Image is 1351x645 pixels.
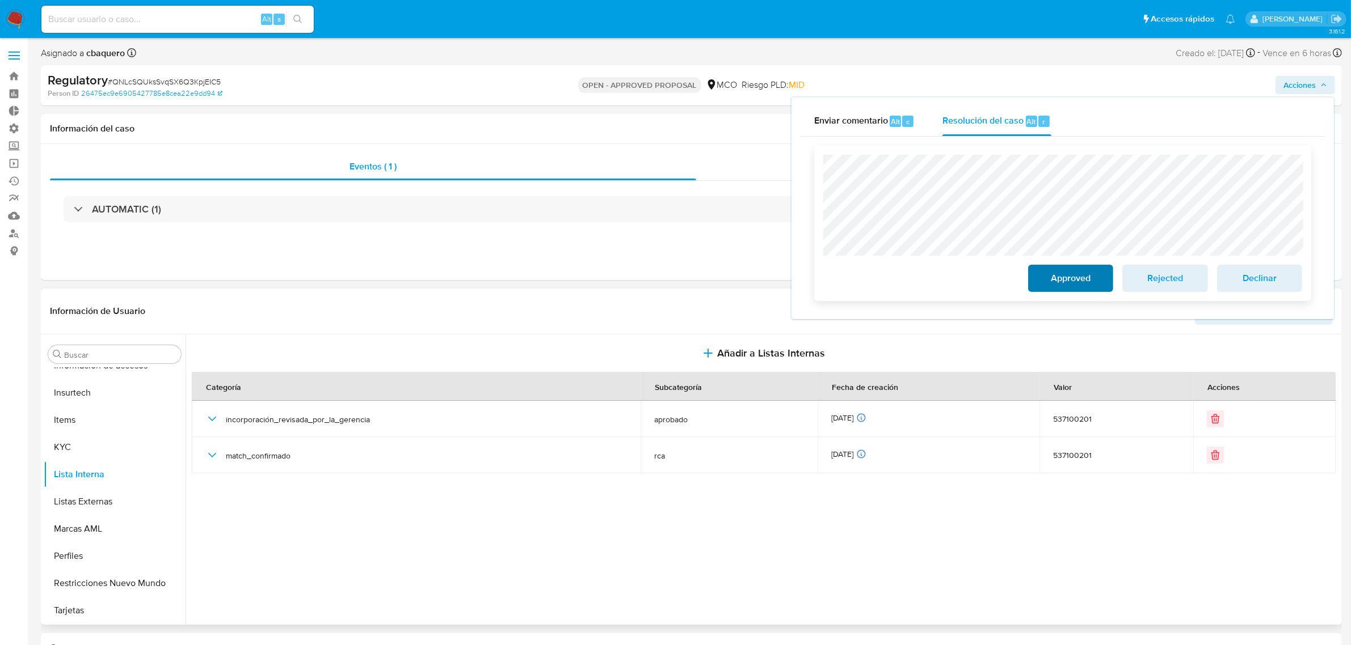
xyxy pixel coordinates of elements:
[50,305,145,317] h1: Información de Usuario
[50,123,1333,134] h1: Información del caso
[277,14,281,24] span: s
[1027,116,1036,127] span: Alt
[906,116,910,127] span: c
[1151,13,1214,25] span: Accesos rápidos
[742,79,805,91] span: Riesgo PLD:
[891,116,900,127] span: Alt
[1262,47,1331,60] span: Vence en 6 horas
[1043,266,1099,291] span: Approved
[81,88,222,99] a: 26475ec9e6905427785e8cea22e9dd94
[262,14,271,24] span: Alt
[108,76,221,87] span: # QNLcSQUksSvqSX6Q3KpjEIC5
[942,114,1024,128] span: Resolución del caso
[64,350,176,360] input: Buscar
[53,350,62,359] button: Buscar
[1122,265,1207,292] button: Rejected
[706,79,738,91] div: MCO
[1137,266,1193,291] span: Rejected
[41,47,125,60] span: Asignado a
[44,379,186,406] button: Insurtech
[1232,266,1287,291] span: Declinar
[286,11,309,27] button: search-icon
[48,88,79,99] b: Person ID
[1028,265,1113,292] button: Approved
[1276,76,1335,94] button: Acciones
[44,597,186,624] button: Tarjetas
[44,461,186,488] button: Lista Interna
[350,160,397,173] span: Eventos ( 1 )
[1042,116,1045,127] span: r
[1262,14,1327,24] p: camila.baquero@mercadolibre.com.co
[578,77,701,93] p: OPEN - APPROVED PROPOSAL
[44,542,186,570] button: Perfiles
[92,203,161,215] h3: AUTOMATIC (1)
[64,196,1319,222] div: AUTOMATIC (1)
[84,46,125,60] b: cbaquero
[1331,13,1342,25] a: Salir
[814,114,888,128] span: Enviar comentario
[1226,14,1235,24] a: Notificaciones
[44,570,186,597] button: Restricciones Nuevo Mundo
[789,78,805,91] span: MID
[44,406,186,434] button: Items
[1257,45,1260,61] span: -
[44,515,186,542] button: Marcas AML
[1283,76,1316,94] span: Acciones
[44,434,186,461] button: KYC
[1217,265,1302,292] button: Declinar
[41,12,314,27] input: Buscar usuario o caso...
[44,488,186,515] button: Listas Externas
[48,71,108,89] b: Regulatory
[1176,45,1255,61] div: Creado el: [DATE]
